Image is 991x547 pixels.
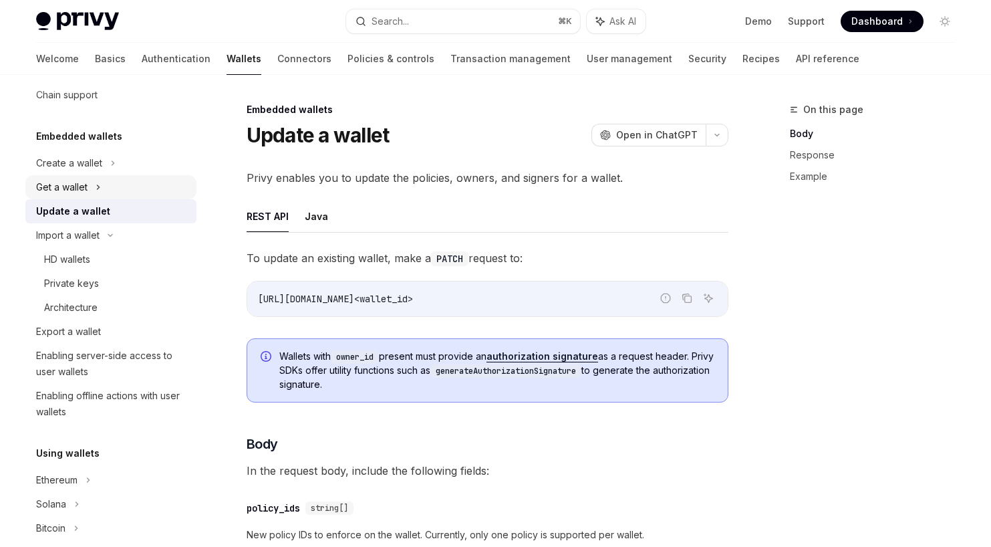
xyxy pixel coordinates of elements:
button: Ask AI [700,290,717,307]
a: User management [587,43,672,75]
span: On this page [803,102,863,118]
span: Privy enables you to update the policies, owners, and signers for a wallet. [247,169,728,187]
h5: Using wallets [36,445,100,461]
div: Enabling offline actions with user wallets [36,388,188,420]
div: Enabling server-side access to user wallets [36,348,188,380]
a: HD wallets [25,247,196,271]
h5: Embedded wallets [36,128,122,144]
div: Ethereum [36,472,78,488]
button: Java [305,201,328,232]
a: Wallets [227,43,261,75]
span: string[] [311,503,348,514]
div: Import a wallet [36,227,100,243]
svg: Info [261,351,274,364]
a: Support [788,15,825,28]
div: Update a wallet [36,203,110,219]
code: owner_id [331,350,379,364]
code: PATCH [431,251,468,266]
div: Get a wallet [36,179,88,195]
button: Search...⌘K [346,9,580,33]
div: Private keys [44,276,99,292]
span: Dashboard [851,15,903,28]
a: Connectors [277,43,331,75]
button: Ask AI [587,9,646,33]
span: Wallets with present must provide an as a request header. Privy SDKs offer utility functions such... [279,350,714,391]
button: REST API [247,201,289,232]
div: Embedded wallets [247,103,728,116]
a: Basics [95,43,126,75]
a: API reference [796,43,859,75]
span: In the request body, include the following fields: [247,461,728,480]
div: Search... [372,13,409,29]
span: [URL][DOMAIN_NAME]<wallet_id> [258,293,413,305]
div: Export a wallet [36,324,101,340]
a: authorization signature [486,350,598,362]
span: Open in ChatGPT [616,128,698,142]
a: Body [790,123,966,144]
a: Welcome [36,43,79,75]
a: Authentication [142,43,210,75]
a: Architecture [25,296,196,320]
a: Export a wallet [25,320,196,344]
a: Policies & controls [347,43,434,75]
button: Open in ChatGPT [591,124,706,146]
div: Create a wallet [36,155,102,171]
img: light logo [36,12,119,31]
a: Update a wallet [25,199,196,223]
span: Ask AI [609,15,636,28]
a: Enabling offline actions with user wallets [25,384,196,424]
div: HD wallets [44,251,90,267]
a: Example [790,166,966,187]
div: Solana [36,496,66,512]
span: New policy IDs to enforce on the wallet. Currently, only one policy is supported per wallet. [247,527,728,543]
div: policy_ids [247,502,300,515]
button: Report incorrect code [657,290,674,307]
span: To update an existing wallet, make a request to: [247,249,728,267]
button: Toggle dark mode [934,11,956,32]
a: Demo [745,15,772,28]
a: Response [790,144,966,166]
span: Body [247,435,278,453]
a: Enabling server-side access to user wallets [25,344,196,384]
a: Transaction management [450,43,571,75]
h1: Update a wallet [247,123,390,147]
a: Private keys [25,271,196,296]
div: Bitcoin [36,520,65,536]
a: Security [688,43,726,75]
button: Copy the contents from the code block [678,290,696,307]
code: generateAuthorizationSignature [430,364,581,378]
a: Dashboard [841,11,924,32]
span: ⌘ K [558,16,572,27]
a: Recipes [742,43,780,75]
div: Architecture [44,300,98,316]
